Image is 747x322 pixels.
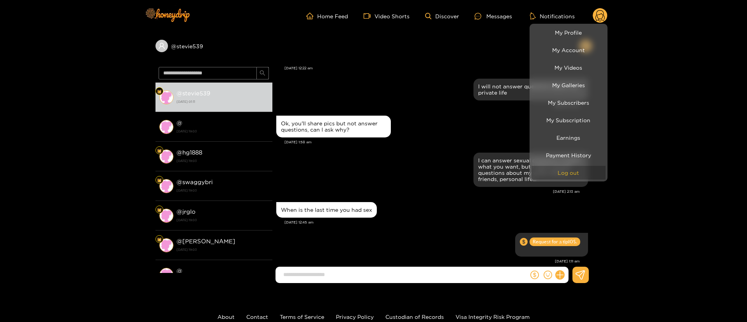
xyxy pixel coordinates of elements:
a: Earnings [532,131,606,144]
a: My Videos [532,61,606,74]
a: Payment History [532,148,606,162]
a: My Subscribers [532,96,606,109]
a: My Account [532,43,606,57]
a: My Profile [532,26,606,39]
a: My Galleries [532,78,606,92]
a: My Subscription [532,113,606,127]
button: Log out [532,166,606,179]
